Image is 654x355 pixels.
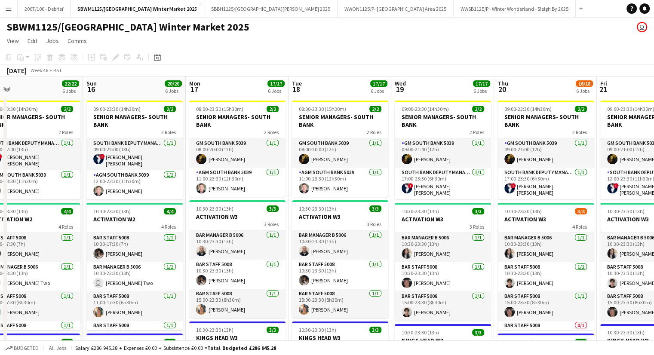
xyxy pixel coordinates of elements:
button: 2007/100 - Debrief [18,0,71,17]
div: Salary £286 945.28 + Expenses £0.00 + Subsistence £0.00 = [75,345,276,351]
span: Jobs [46,37,59,45]
span: Total Budgeted £286 945.28 [207,345,276,351]
a: Edit [24,35,41,46]
a: Jobs [43,35,62,46]
span: Comms [68,37,87,45]
a: View [3,35,22,46]
button: WWON1125/P- [GEOGRAPHIC_DATA] Area 2025 [338,0,454,17]
button: SBBH1125/[GEOGRAPHIC_DATA][PERSON_NAME] 2025 [204,0,338,17]
button: Budgeted [4,343,40,353]
a: Comms [64,35,90,46]
span: Week 46 [28,67,50,73]
h1: SBWM1125/[GEOGRAPHIC_DATA] Winter Market 2025 [7,21,249,34]
button: WWSB1125/P - Winter Wonderland - Sleigh By 2025 [454,0,576,17]
app-user-avatar: Grace Shorten [637,22,647,32]
div: [DATE] [7,66,27,75]
div: BST [53,67,62,73]
span: All jobs [47,345,68,351]
button: SBWM1125/[GEOGRAPHIC_DATA] Winter Market 2025 [71,0,204,17]
span: Edit [28,37,37,45]
span: Budgeted [14,345,39,351]
span: View [7,37,19,45]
